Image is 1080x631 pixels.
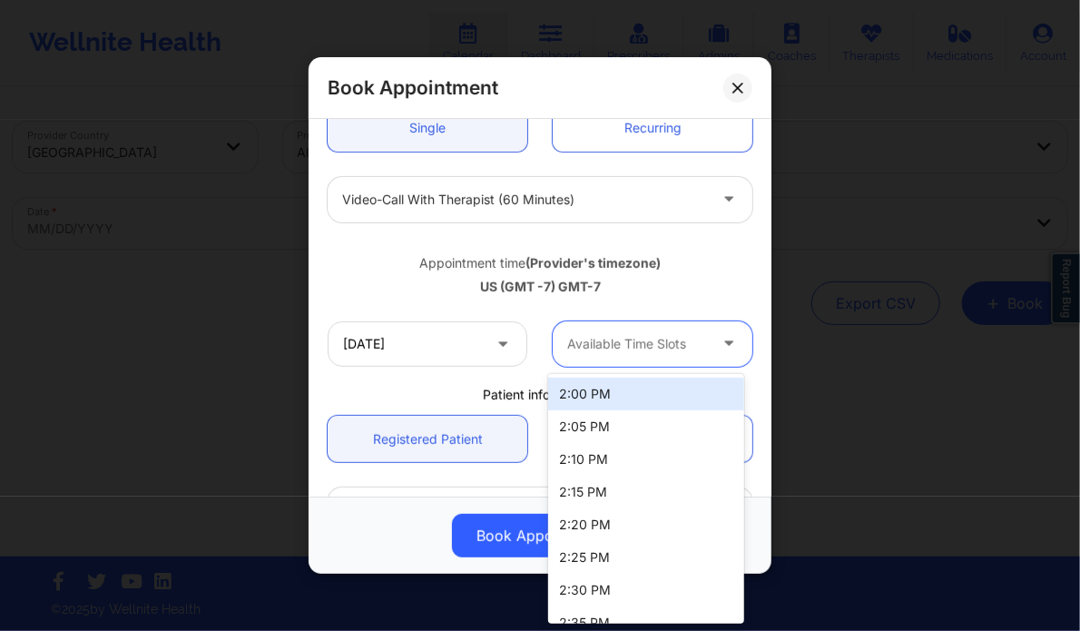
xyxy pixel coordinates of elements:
[328,254,752,272] div: Appointment time
[328,75,498,100] h2: Book Appointment
[548,443,743,476] div: 2:10 PM
[548,541,743,574] div: 2:25 PM
[553,105,752,152] a: Recurring
[548,410,743,443] div: 2:05 PM
[328,321,527,367] input: MM/DD/YYYY
[525,255,661,271] b: (Provider's timezone)
[452,514,628,557] button: Book Appointment
[548,378,743,410] div: 2:00 PM
[548,476,743,508] div: 2:15 PM
[315,386,765,404] div: Patient information:
[548,508,743,541] div: 2:20 PM
[328,416,527,462] a: Registered Patient
[328,278,752,296] div: US (GMT -7) GMT-7
[548,574,743,606] div: 2:30 PM
[328,105,527,152] a: Single
[342,177,707,222] div: Video-Call with Therapist (60 minutes)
